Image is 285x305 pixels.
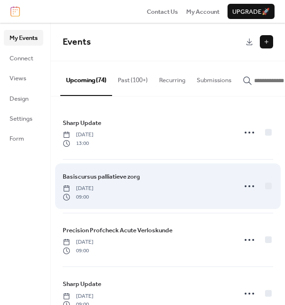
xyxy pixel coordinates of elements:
[4,91,43,106] a: Design
[228,4,275,19] button: Upgrade🚀
[63,279,101,289] a: Sharp Update
[4,50,43,66] a: Connect
[63,292,94,301] span: [DATE]
[63,238,94,247] span: [DATE]
[191,61,237,95] button: Submissions
[186,7,219,16] a: My Account
[10,6,20,17] img: logo
[4,111,43,126] a: Settings
[9,94,28,104] span: Design
[63,139,94,148] span: 13:00
[153,61,191,95] button: Recurring
[63,193,94,201] span: 09:00
[63,225,172,236] a: Precision Profcheck Acute Verloskunde
[63,131,94,139] span: [DATE]
[147,7,178,16] a: Contact Us
[9,74,26,83] span: Views
[9,33,38,43] span: My Events
[4,131,43,146] a: Form
[63,247,94,255] span: 09:00
[63,33,91,51] span: Events
[63,226,172,235] span: Precision Profcheck Acute Verloskunde
[60,61,112,95] button: Upcoming (74)
[63,172,140,182] a: Basiscursus palliatieve zorg
[63,118,101,128] a: Sharp Update
[63,184,94,193] span: [DATE]
[232,7,270,17] span: Upgrade 🚀
[147,7,178,17] span: Contact Us
[112,61,153,95] button: Past (100+)
[4,30,43,45] a: My Events
[9,54,33,63] span: Connect
[186,7,219,17] span: My Account
[9,134,24,143] span: Form
[4,70,43,86] a: Views
[9,114,32,124] span: Settings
